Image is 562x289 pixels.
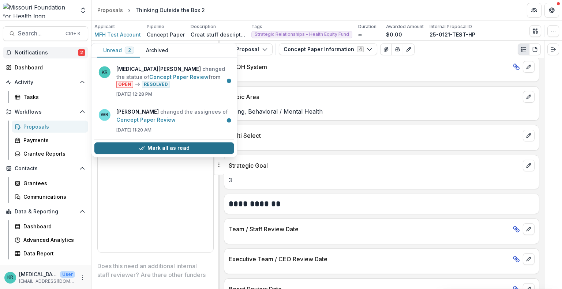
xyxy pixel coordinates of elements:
a: Tasks [12,91,88,103]
button: edit [523,130,535,141]
p: User [60,271,75,278]
p: Duration [358,23,376,30]
div: Data Report [23,250,82,257]
p: Strategic Goal [229,161,520,170]
a: Communications [12,191,88,203]
a: Concept Paper Review [149,74,209,80]
button: Concept Paper Information4 [279,43,377,55]
button: Notifications2 [3,47,88,58]
a: Payments [12,134,88,146]
button: edit [523,160,535,171]
a: Proposals [12,121,88,133]
button: Search... [3,26,88,41]
p: [MEDICAL_DATA][PERSON_NAME] [19,270,57,278]
div: Dashboard [23,223,82,230]
button: Get Help [544,3,559,18]
span: Contacts [15,166,76,172]
a: MFH Test Account [94,31,141,38]
button: Edit as form [403,43,415,55]
a: Proposals [94,5,126,15]
p: SDOH System [229,62,510,71]
span: Strategic Relationships - Health Equity Fund [255,32,349,37]
button: Expand right [547,43,559,55]
div: Communications [23,193,82,201]
p: Internal Proposal ID [430,23,472,30]
button: Partners [527,3,542,18]
p: changed the status of from [116,65,230,88]
span: Notifications [15,50,78,56]
button: Mark all as read [94,142,234,154]
p: Multi Select [229,131,520,140]
a: Dashboard [3,61,88,73]
a: Grantees [12,177,88,189]
nav: breadcrumb [94,5,208,15]
p: Great stuff description [191,31,246,38]
span: Data & Reporting [15,209,76,215]
button: edit [523,61,535,73]
p: Tags [251,23,262,30]
span: 2 [78,49,85,56]
img: Missouri Foundation for Health logo [3,3,75,18]
div: Ctrl + K [64,30,82,38]
button: Open Data & Reporting [3,206,88,217]
button: PDF view [529,43,541,55]
p: Aging, Behavioral / Mental Health [229,107,535,116]
button: edit [523,91,535,103]
div: Advanced Analytics [23,236,82,244]
p: changed the assignees of [116,107,230,123]
div: Payments [23,136,82,144]
button: More [78,273,87,282]
p: 25-0121-TEST-HP [430,31,475,38]
a: Data Report [12,247,88,259]
div: Dashboard [15,64,82,71]
button: Proposal [222,43,273,55]
span: Activity [15,79,76,85]
a: Advanced Analytics [12,234,88,246]
span: 2 [128,47,131,53]
div: Thinking Outside the Box 2 [135,6,205,14]
div: Grantees [23,179,82,187]
button: Open Workflows [3,106,88,118]
button: Open Activity [3,76,88,88]
a: Concept Paper Review [116,116,176,122]
button: edit [523,253,535,265]
p: Description [191,23,216,30]
button: Open Contacts [3,163,88,174]
p: Awarded Amount [386,23,424,30]
p: Applicant [94,23,115,30]
button: Unread [97,43,140,58]
button: Archived [140,43,174,58]
p: [EMAIL_ADDRESS][DOMAIN_NAME] [19,278,75,285]
div: Tasks [23,93,82,101]
p: Pipeline [147,23,164,30]
p: Team / Staff Review Date [229,225,510,233]
a: Grantee Reports [12,148,88,160]
p: 3 [229,176,535,185]
a: Dashboard [12,220,88,232]
p: ∞ [358,31,362,38]
span: Search... [18,30,61,37]
span: Workflows [15,109,76,115]
button: Plaintext view [518,43,529,55]
div: Proposals [97,6,123,14]
p: $0.00 [386,31,402,38]
p: Concept Paper [147,31,185,38]
div: Kyra Robinson [7,275,13,280]
button: edit [523,223,535,235]
div: Proposals [23,123,82,130]
button: Open entity switcher [78,3,88,18]
button: View Attached Files [380,43,392,55]
p: Executive Team / CEO Review Date [229,255,510,263]
p: Topic Area [229,92,520,101]
div: Grantee Reports [23,150,82,157]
